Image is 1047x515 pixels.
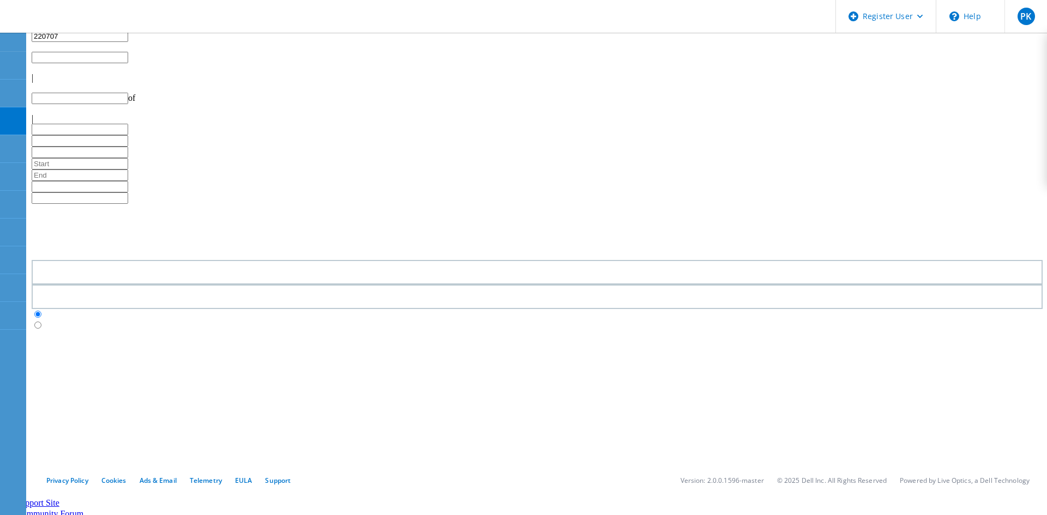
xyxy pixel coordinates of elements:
[32,158,128,169] input: Start
[265,476,291,485] a: Support
[32,169,128,181] input: End
[681,476,764,485] li: Version: 2.0.0.1596-master
[949,11,959,21] svg: \n
[900,476,1030,485] li: Powered by Live Optics, a Dell Technology
[46,476,88,485] a: Privacy Policy
[32,31,128,42] input: undefined
[11,21,128,31] a: Live Optics Dashboard
[16,498,59,507] a: Support Site
[777,476,887,485] li: © 2025 Dell Inc. All Rights Reserved
[1020,12,1031,21] span: PK
[140,476,177,485] a: Ads & Email
[32,73,1043,83] div: |
[101,476,127,485] a: Cookies
[128,93,135,102] span: of
[235,476,252,485] a: EULA
[32,114,1043,124] div: |
[190,476,222,485] a: Telemetry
